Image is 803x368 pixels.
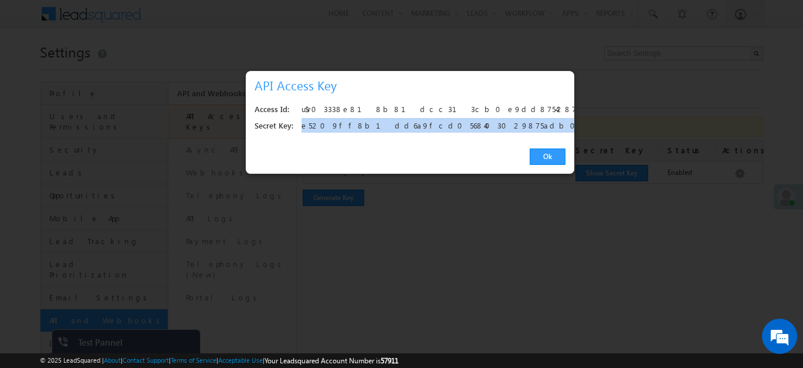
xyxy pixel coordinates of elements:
[172,285,213,301] em: Submit
[265,356,398,365] span: Your Leadsquared Account Number is
[20,62,49,77] img: d_60004797649_company_0_60004797649
[171,356,216,364] a: Terms of Service
[255,118,293,134] div: Secret Key:
[301,102,559,118] div: u$r03338e818b81dcc313cb0e9dd8754287
[218,356,263,364] a: Acceptable Use
[15,109,214,276] textarea: Type your message and click 'Submit'
[61,62,197,77] div: Leave a message
[40,355,398,366] span: © 2025 LeadSquared | | | | |
[255,75,570,96] h3: API Access Key
[301,118,559,134] div: e5209ff8b1dd6a9fcd0568403029875adb08ff8d
[381,356,398,365] span: 57911
[255,102,293,118] div: Access Id:
[104,356,121,364] a: About
[530,148,565,165] a: Ok
[123,356,169,364] a: Contact Support
[192,6,221,34] div: Minimize live chat window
